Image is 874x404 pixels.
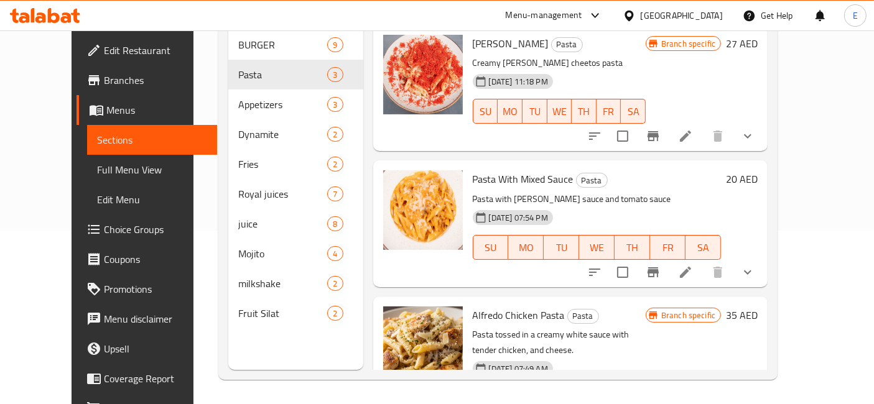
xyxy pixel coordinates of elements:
span: Select to update [610,259,636,285]
span: Menu disclaimer [104,311,208,326]
span: TH [620,239,645,257]
div: items [327,246,343,261]
button: MO [508,235,544,260]
div: milkshake2 [228,269,363,298]
span: Pasta [577,173,607,188]
span: Edit Restaurant [104,43,208,58]
div: Pasta [567,309,599,324]
div: items [327,276,343,291]
span: [DATE] 11:18 PM [484,76,553,88]
button: FR [597,99,621,124]
span: SU [478,103,493,121]
a: Menu disclaimer [77,304,218,334]
span: Coupons [104,252,208,267]
span: Pasta [552,37,582,52]
button: show more [733,257,763,287]
span: SA [626,103,641,121]
span: [PERSON_NAME] [473,34,549,53]
button: MO [498,99,523,124]
div: Pasta [576,173,608,188]
span: 2 [328,308,342,319]
span: WE [584,239,610,257]
span: Upsell [104,341,208,356]
button: SA [621,99,646,124]
span: 3 [328,69,342,81]
span: Branches [104,73,208,88]
button: sort-choices [580,121,610,151]
span: Edit Menu [97,192,208,207]
div: BURGER9 [228,30,363,60]
span: 8 [328,218,342,230]
button: TH [572,99,597,124]
span: Appetizers [238,97,328,112]
span: Fruit Silat [238,306,328,321]
button: TH [615,235,650,260]
span: Pasta With Mixed Sauce [473,170,574,188]
span: TU [549,239,574,257]
span: SA [690,239,716,257]
button: FR [650,235,686,260]
button: sort-choices [580,257,610,287]
span: juice [238,216,328,231]
div: items [327,37,343,52]
div: Pasta3 [228,60,363,90]
span: Fries [238,157,328,172]
div: items [327,186,343,201]
a: Edit Restaurant [77,35,218,65]
p: Pasta tossed in a creamy white sauce with tender chicken, and cheese. [473,327,646,358]
span: TU [528,103,542,121]
button: SU [473,99,498,124]
div: juice8 [228,209,363,239]
span: Sections [97,132,208,147]
button: TU [544,235,579,260]
span: E [853,9,858,22]
img: Pasta With Mixed Sauce [383,170,463,250]
div: items [327,157,343,172]
div: [GEOGRAPHIC_DATA] [641,9,723,22]
button: SU [473,235,509,260]
span: MO [513,239,539,257]
span: Royal juices [238,186,328,201]
span: 2 [328,129,342,140]
span: Promotions [104,282,208,296]
h6: 35 AED [726,306,758,324]
h6: 27 AED [726,35,758,52]
span: Full Menu View [97,162,208,177]
button: Branch-specific-item [638,121,668,151]
span: milkshake [238,276,328,291]
span: Mojito [238,246,328,261]
div: Appetizers3 [228,90,363,119]
button: SA [686,235,721,260]
h6: 20 AED [726,170,758,188]
span: MO [503,103,518,121]
div: Fries2 [228,149,363,179]
div: Pasta [551,37,583,52]
div: BURGER [238,37,328,52]
span: [DATE] 07:49 AM [484,363,553,375]
nav: Menu sections [228,25,363,333]
span: 2 [328,278,342,290]
div: Fruit Silat2 [228,298,363,328]
span: FR [602,103,616,121]
a: Branches [77,65,218,95]
svg: Show Choices [740,265,755,280]
span: 9 [328,39,342,51]
div: items [327,67,343,82]
span: FR [655,239,681,257]
span: Dynamite [238,127,328,142]
div: items [327,97,343,112]
span: Branch specific [656,310,720,321]
img: Alfredo Chicken Pasta [383,306,463,386]
span: WE [552,103,567,121]
a: Coupons [77,244,218,274]
span: 7 [328,188,342,200]
span: 4 [328,248,342,260]
button: delete [703,257,733,287]
div: items [327,127,343,142]
a: Full Menu View [87,155,218,185]
a: Upsell [77,334,218,364]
